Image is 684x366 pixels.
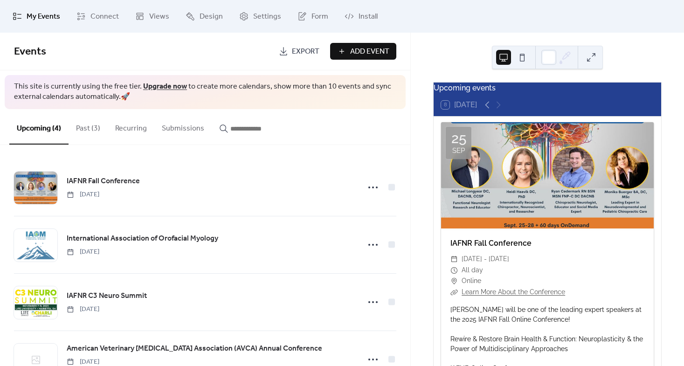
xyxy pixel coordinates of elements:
a: IAFNR Fall Conference [450,239,532,248]
span: Settings [253,11,281,22]
span: Events [14,41,46,62]
a: Connect [69,4,126,29]
span: [DATE] [67,304,99,314]
span: [DATE] [67,190,99,200]
span: Form [311,11,328,22]
span: [DATE] [67,247,99,257]
div: ​ [450,254,458,265]
a: My Events [6,4,67,29]
a: International Association of Orofacial Myology [67,233,218,245]
div: ​ [450,287,458,298]
span: IAFNR C3 Neuro Summit [67,290,147,302]
div: ​ [450,265,458,276]
div: Sep [452,147,465,154]
span: My Events [27,11,60,22]
span: Online [462,276,481,287]
a: Design [179,4,230,29]
button: Submissions [154,109,212,144]
a: Views [128,4,176,29]
a: Export [272,43,326,60]
span: Views [149,11,169,22]
a: Form [290,4,335,29]
div: Upcoming events [434,83,661,94]
a: Install [338,4,385,29]
span: Connect [90,11,119,22]
a: Settings [232,4,288,29]
span: Export [292,46,319,57]
button: Upcoming (4) [9,109,69,145]
span: International Association of Orofacial Myology [67,233,218,244]
a: Upgrade now [143,79,187,94]
a: Learn More About the Conference [462,288,565,296]
div: ​ [450,276,458,287]
span: Design [200,11,223,22]
div: 25 [451,131,466,145]
a: IAFNR C3 Neuro Summit [67,290,147,302]
button: Add Event [330,43,396,60]
span: IAFNR Fall Conference [67,176,140,187]
span: Install [359,11,378,22]
a: IAFNR Fall Conference [67,175,140,187]
span: [DATE] - [DATE] [462,254,509,265]
span: This site is currently using the free tier. to create more calendars, show more than 10 events an... [14,82,396,103]
a: American Veterinary [MEDICAL_DATA] Association (AVCA) Annual Conference [67,343,322,355]
span: Add Event [350,46,389,57]
button: Recurring [108,109,154,144]
button: Past (3) [69,109,108,144]
span: All day [462,265,483,276]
